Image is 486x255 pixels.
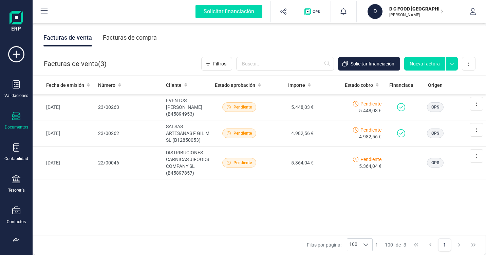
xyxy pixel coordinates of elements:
span: Estado cobro [345,82,373,89]
td: [DATE] [33,120,95,146]
span: de [396,241,401,248]
div: Validaciones [4,93,28,98]
td: 4.982,56 € [266,120,316,146]
span: Importe [288,82,305,89]
span: OPS [431,130,439,136]
td: 23/00262 [95,120,163,146]
div: - [375,241,406,248]
button: Logo de OPS [300,1,326,22]
span: 5.448,03 € [359,107,381,114]
button: Filtros [201,57,232,71]
span: Pendiente [360,156,381,163]
button: Next Page [453,238,466,251]
span: 5.364,04 € [359,163,381,170]
button: DD C FOOD [GEOGRAPHIC_DATA] SL[PERSON_NAME] [365,1,452,22]
span: 100 [385,241,393,248]
button: First Page [410,238,423,251]
span: Pendiente [360,100,381,107]
div: Facturas de compra [103,29,157,46]
div: D [368,4,382,19]
span: Fecha de emisión [46,82,84,89]
td: 5.364,04 € [266,146,316,179]
span: Pendiente [233,130,252,136]
span: Pendiente [233,160,252,166]
span: 4.982,56 € [359,133,381,140]
img: Logo de OPS [304,8,322,15]
td: 22/00046 [95,146,163,179]
span: 100 [347,239,359,251]
div: Facturas de venta ( ) [44,57,107,71]
div: Tesorería [8,188,25,193]
td: 5.448,03 € [266,94,316,120]
p: [PERSON_NAME] [389,12,444,18]
div: Solicitar financiación [195,5,262,18]
span: OPS [431,160,439,166]
span: Pendiente [360,126,381,133]
span: 3 [404,241,406,248]
span: Estado aprobación [215,82,255,89]
button: Last Page [467,238,480,251]
div: Documentos [5,124,28,130]
span: 1 [375,241,378,248]
span: Pendiente [233,104,252,110]
span: Número [98,82,115,89]
span: Financiada [389,82,413,89]
button: Solicitar financiación [338,57,400,71]
div: Contactos [7,219,26,224]
span: OPS [431,104,439,110]
button: Solicitar financiación [187,1,270,22]
td: EVENTOS [PERSON_NAME] (B45894953) [163,94,212,120]
div: Facturas de venta [43,29,92,46]
td: SALSAS ARTESANAS F GIL M SL (B12850053) [163,120,212,146]
td: DISTRIBUCIONES CARNICAS JIFOODS COMPANY SL (B45897857) [163,146,212,179]
span: Origen [428,82,443,89]
div: Filas por página: [307,238,373,251]
span: Filtros [213,60,226,67]
img: Logo Finanedi [10,11,23,33]
button: Page 1 [438,238,451,251]
span: 3 [100,59,104,68]
button: Nueva factura [404,57,445,71]
td: [DATE] [33,146,95,179]
button: Previous Page [424,238,437,251]
span: Cliente [166,82,182,89]
td: 23/00263 [95,94,163,120]
td: [DATE] [33,94,95,120]
span: Solicitar financiación [351,60,394,67]
div: Contabilidad [4,156,28,161]
input: Buscar... [236,57,334,71]
p: D C FOOD [GEOGRAPHIC_DATA] SL [389,5,444,12]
